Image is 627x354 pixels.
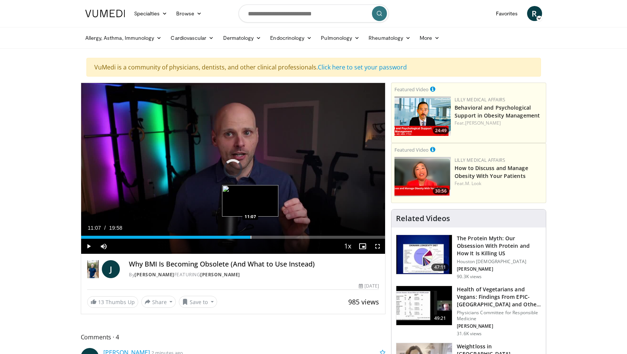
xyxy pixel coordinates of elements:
[455,180,543,187] div: Feat.
[457,310,541,322] p: Physicians Committee for Responsible Medicine
[348,297,379,306] span: 985 views
[364,30,415,45] a: Rheumatology
[88,225,101,231] span: 11:07
[455,104,540,119] a: Behavioral and Psychological Support in Obesity Management
[465,120,501,126] a: [PERSON_NAME]
[457,286,541,308] h3: Health of Vegetarians and Vegans: Findings From EPIC-[GEOGRAPHIC_DATA] and Othe…
[239,5,389,23] input: Search topics, interventions
[457,235,541,257] h3: The Protein Myth: Our Obsession With Protein and How It Is Killing US
[86,58,541,77] div: VuMedi is a community of physicians, dentists, and other clinical professionals.
[222,185,278,217] img: image.jpeg
[394,86,429,93] small: Featured Video
[179,296,217,308] button: Save to
[104,225,106,231] span: /
[370,239,385,254] button: Fullscreen
[394,146,429,153] small: Featured Video
[130,6,172,21] a: Specialties
[457,274,482,280] p: 90.3K views
[457,331,482,337] p: 31.6K views
[394,157,451,196] img: c98a6a29-1ea0-4bd5-8cf5-4d1e188984a7.png.150x105_q85_crop-smart_upscale.png
[81,239,96,254] button: Play
[81,83,385,254] video-js: Video Player
[200,271,240,278] a: [PERSON_NAME]
[316,30,364,45] a: Pulmonology
[129,260,379,268] h4: Why BMI Is Becoming Obsolete (And What to Use Instead)
[415,30,444,45] a: More
[491,6,523,21] a: Favorites
[455,96,505,103] a: Lilly Medical Affairs
[355,239,370,254] button: Enable picture-in-picture mode
[394,96,451,136] img: ba3304f6-7838-4e41-9c0f-2e31ebde6754.png.150x105_q85_crop-smart_upscale.png
[219,30,266,45] a: Dermatology
[433,127,449,134] span: 24:49
[396,286,541,337] a: 49:21 Health of Vegetarians and Vegans: Findings From EPIC-[GEOGRAPHIC_DATA] and Othe… Physicians...
[394,157,451,196] a: 30:56
[266,30,316,45] a: Endocrinology
[87,260,99,278] img: Dr. Jordan Rennicke
[433,188,449,194] span: 30:56
[87,296,138,308] a: 13 Thumbs Up
[431,315,449,322] span: 49:21
[396,286,452,325] img: 606f2b51-b844-428b-aa21-8c0c72d5a896.150x105_q85_crop-smart_upscale.jpg
[172,6,206,21] a: Browse
[465,180,482,187] a: M. Look
[455,164,528,179] a: How to Discuss and Manage Obesity With Your Patients
[455,157,505,163] a: Lilly Medical Affairs
[457,323,541,329] p: [PERSON_NAME]
[318,63,407,71] a: Click here to set your password
[98,298,104,306] span: 13
[431,264,449,271] span: 47:11
[396,235,541,280] a: 47:11 The Protein Myth: Our Obsession With Protein and How It Is Killing US Houston [DEMOGRAPHIC_...
[457,266,541,272] p: [PERSON_NAME]
[455,120,543,127] div: Feat.
[359,283,379,289] div: [DATE]
[527,6,542,21] a: R
[81,236,385,239] div: Progress Bar
[109,225,122,231] span: 19:58
[96,239,111,254] button: Mute
[396,214,450,223] h4: Related Videos
[85,10,125,17] img: VuMedi Logo
[457,259,541,265] p: Houston [DEMOGRAPHIC_DATA]
[340,239,355,254] button: Playback Rate
[134,271,174,278] a: [PERSON_NAME]
[166,30,218,45] a: Cardiovascular
[102,260,120,278] a: J
[81,30,166,45] a: Allergy, Asthma, Immunology
[396,235,452,274] img: b7b8b05e-5021-418b-a89a-60a270e7cf82.150x105_q85_crop-smart_upscale.jpg
[81,332,386,342] span: Comments 4
[394,96,451,136] a: 24:49
[129,271,379,278] div: By FEATURING
[141,296,176,308] button: Share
